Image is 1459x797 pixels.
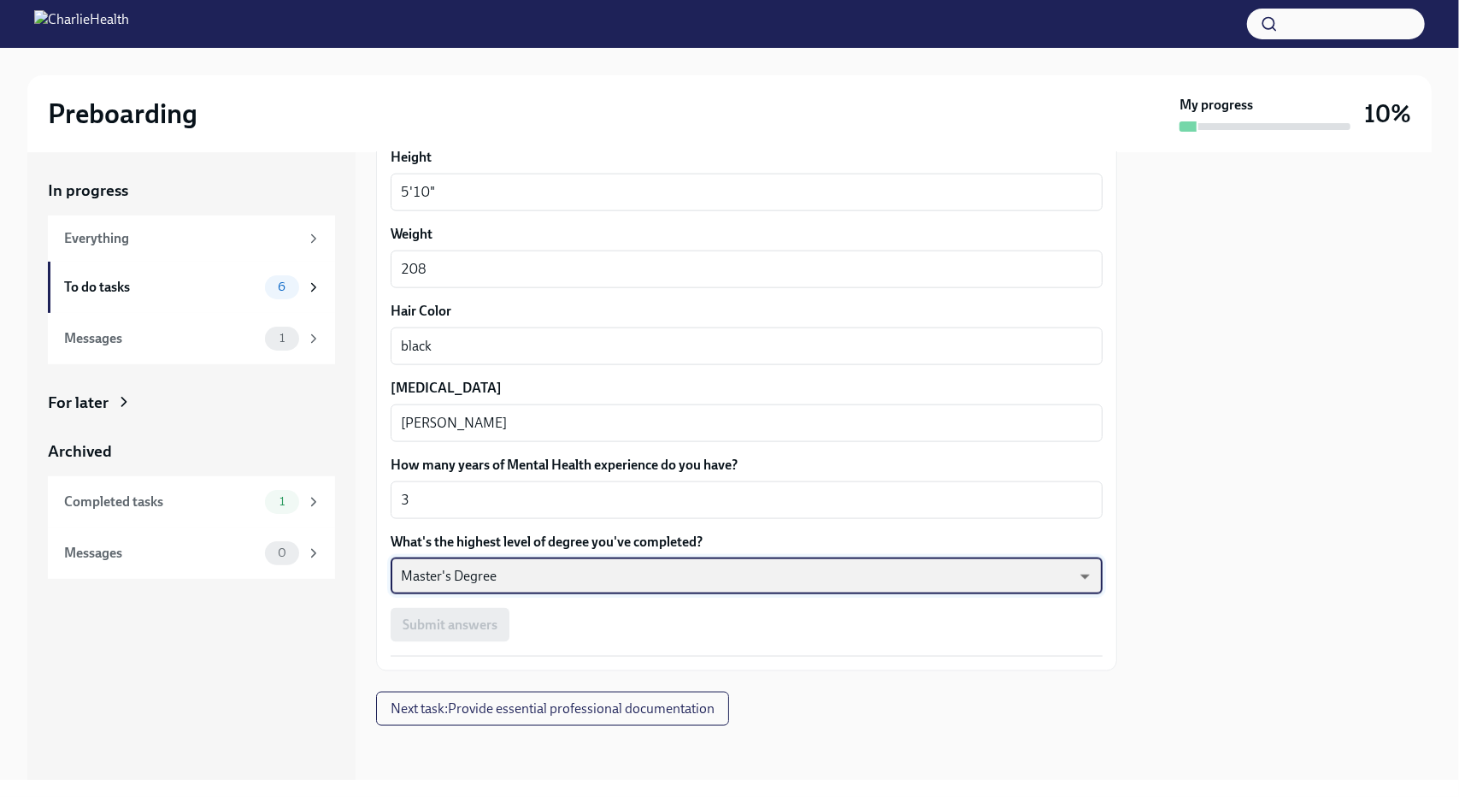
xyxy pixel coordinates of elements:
img: CharlieHealth [34,10,129,38]
a: To do tasks6 [48,262,335,313]
a: In progress [48,180,335,202]
strong: My progress [1180,96,1253,115]
textarea: black [401,336,1092,357]
a: For later [48,392,335,414]
div: Completed tasks [64,493,258,511]
label: What's the highest level of degree you've completed? [391,533,1103,552]
h3: 10% [1364,98,1411,129]
button: Next task:Provide essential professional documentation [376,692,729,726]
div: Messages [64,329,258,348]
a: Archived [48,440,335,463]
label: Hair Color [391,302,1103,321]
a: Everything [48,215,335,262]
div: For later [48,392,109,414]
span: 1 [269,495,295,508]
a: Messages1 [48,313,335,364]
h2: Preboarding [48,97,197,131]
textarea: [PERSON_NAME] [401,413,1092,434]
label: [MEDICAL_DATA] [391,379,1103,398]
label: How many years of Mental Health experience do you have? [391,456,1103,475]
div: Master's Degree [391,558,1103,594]
span: 6 [268,280,296,293]
span: Next task : Provide essential professional documentation [391,700,715,717]
div: Messages [64,544,258,563]
div: To do tasks [64,278,258,297]
textarea: 3 [401,490,1092,511]
a: Completed tasks1 [48,476,335,528]
textarea: 208 [401,259,1092,280]
label: Weight [391,225,1103,244]
div: Everything [64,229,299,248]
span: 0 [268,546,297,559]
span: 1 [269,332,295,345]
textarea: 5'10" [401,182,1092,203]
a: Messages0 [48,528,335,579]
label: Height [391,148,1103,167]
